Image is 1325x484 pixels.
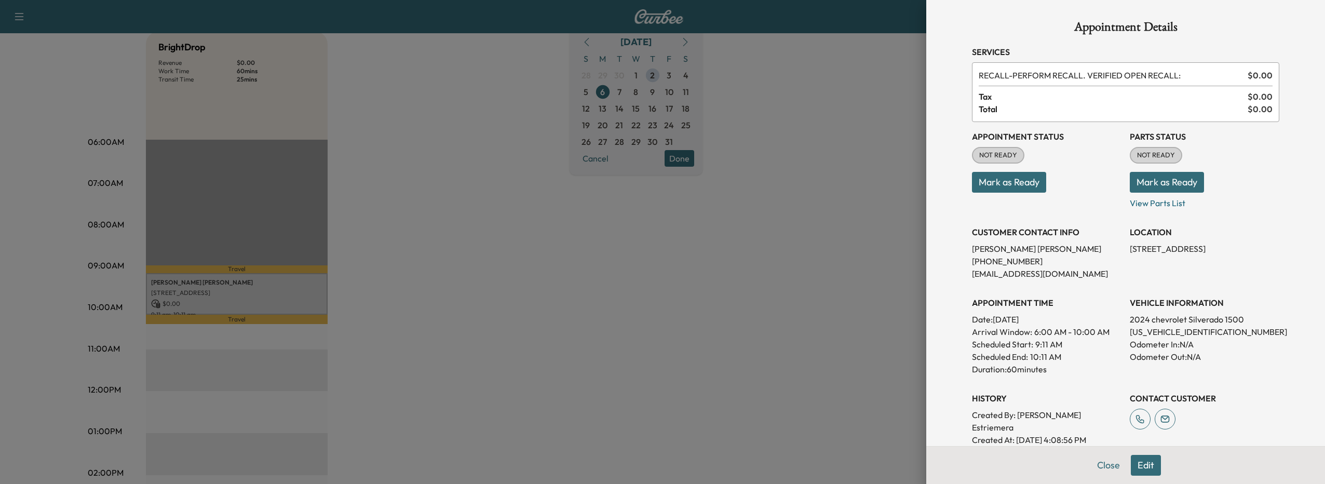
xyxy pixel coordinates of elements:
[972,172,1046,193] button: Mark as Ready
[1130,130,1279,143] h3: Parts Status
[1130,313,1279,326] p: 2024 chevrolet Silverado 1500
[1030,351,1061,363] p: 10:11 AM
[1130,172,1204,193] button: Mark as Ready
[1131,150,1181,160] span: NOT READY
[1090,455,1127,476] button: Close
[973,150,1023,160] span: NOT READY
[972,434,1121,446] p: Created At : [DATE] 4:08:56 PM
[1248,90,1273,103] span: $ 0.00
[972,243,1121,255] p: [PERSON_NAME] [PERSON_NAME]
[972,351,1028,363] p: Scheduled End:
[979,103,1248,115] span: Total
[1248,103,1273,115] span: $ 0.00
[1130,226,1279,238] h3: LOCATION
[972,226,1121,238] h3: CUSTOMER CONTACT INFO
[979,90,1248,103] span: Tax
[972,21,1279,37] h1: Appointment Details
[1130,193,1279,209] p: View Parts List
[1034,326,1110,338] span: 6:00 AM - 10:00 AM
[1130,243,1279,255] p: [STREET_ADDRESS]
[972,363,1121,375] p: Duration: 60 minutes
[972,392,1121,405] h3: History
[1131,455,1161,476] button: Edit
[1130,297,1279,309] h3: VEHICLE INFORMATION
[1130,338,1279,351] p: Odometer In: N/A
[972,130,1121,143] h3: Appointment Status
[972,313,1121,326] p: Date: [DATE]
[1248,69,1273,82] span: $ 0.00
[1130,351,1279,363] p: Odometer Out: N/A
[972,409,1121,434] p: Created By : [PERSON_NAME] Estriemera
[979,69,1243,82] span: PERFORM RECALL. VERIFIED OPEN RECALL:
[972,255,1121,267] p: [PHONE_NUMBER]
[1130,326,1279,338] p: [US_VEHICLE_IDENTIFICATION_NUMBER]
[972,267,1121,280] p: [EMAIL_ADDRESS][DOMAIN_NAME]
[1035,338,1062,351] p: 9:11 AM
[972,297,1121,309] h3: APPOINTMENT TIME
[972,326,1121,338] p: Arrival Window:
[1130,392,1279,405] h3: CONTACT CUSTOMER
[972,46,1279,58] h3: Services
[972,338,1033,351] p: Scheduled Start:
